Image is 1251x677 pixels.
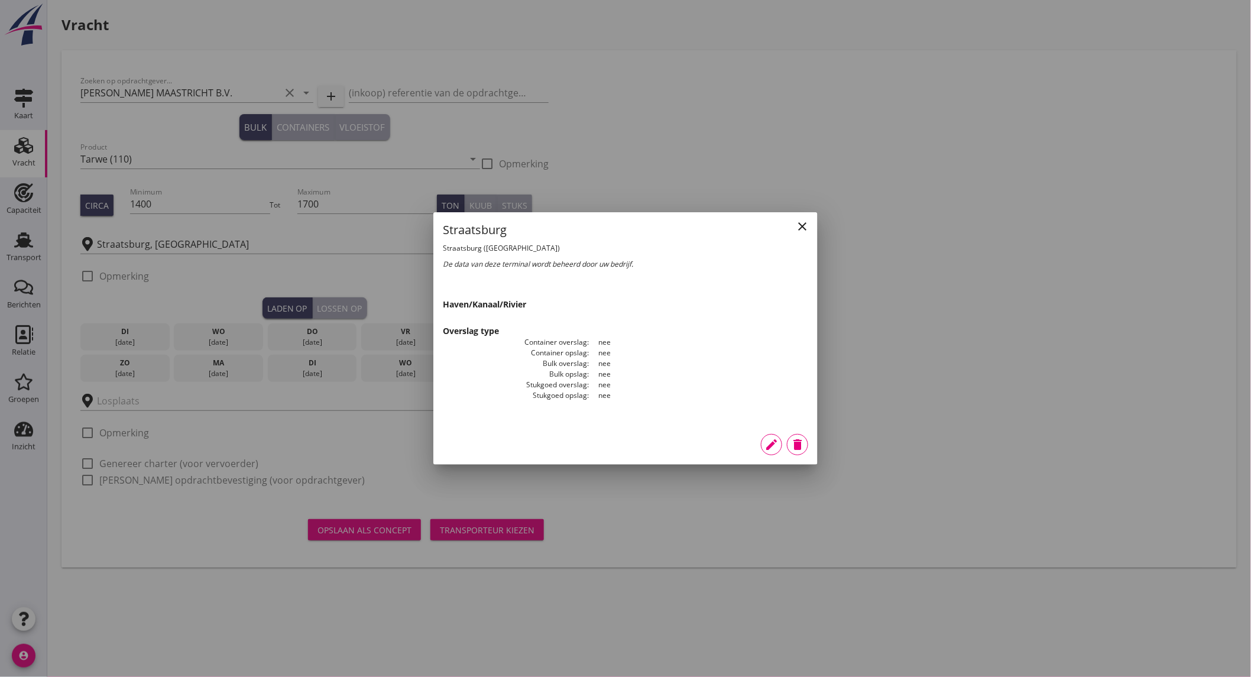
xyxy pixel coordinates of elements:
h2: Straatsburg ([GEOGRAPHIC_DATA]) [443,244,625,253]
dd: nee [589,358,808,369]
div: De data van deze terminal wordt beheerd door uw bedrijf. [443,259,808,270]
dd: nee [589,390,808,401]
dt: Stukgoed overslag [443,380,589,390]
h3: Overslag type [443,325,808,337]
h3: Haven/Kanaal/Rivier [443,298,808,310]
dd: nee [589,337,808,348]
h1: Straatsburg [443,222,625,238]
dd: nee [589,369,808,380]
i: edit [764,438,779,452]
dt: Container overslag [443,337,589,348]
i: close [795,219,809,234]
dt: Stukgoed opslag [443,390,589,401]
dt: Bulk overslag [443,358,589,369]
i: delete [790,438,805,452]
dt: Bulk opslag [443,369,589,380]
dd: nee [589,348,808,358]
dt: Container opslag [443,348,589,358]
dd: nee [589,380,808,390]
